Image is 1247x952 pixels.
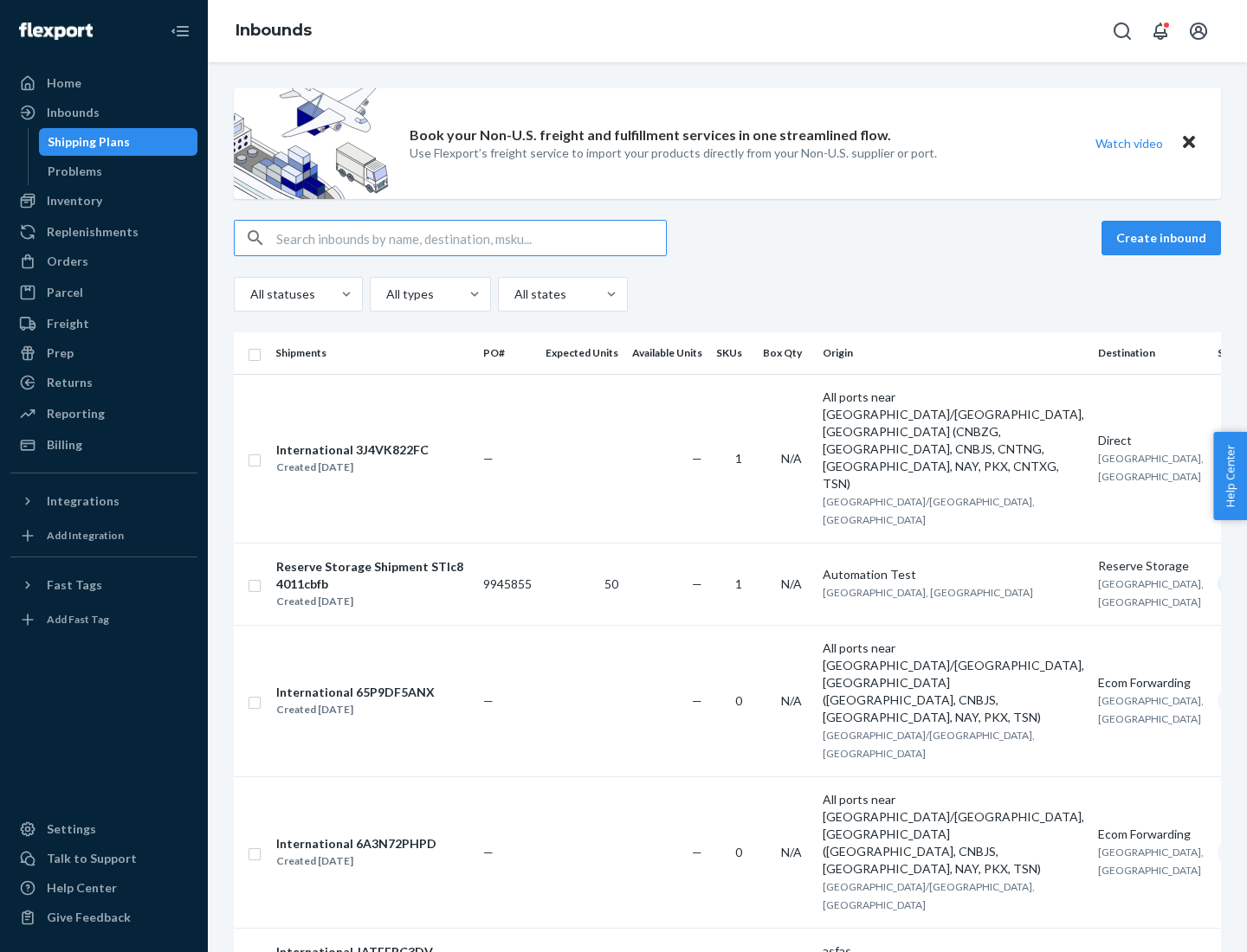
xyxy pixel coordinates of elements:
[47,879,117,897] div: Help Center
[276,684,435,701] div: International 65P9DF5ANX
[48,163,102,180] div: Problems
[1084,131,1174,156] button: Watch video
[39,158,198,185] a: Problems
[1098,674,1204,691] div: Ecom Forwarding
[1098,432,1204,449] div: Direct
[276,459,429,476] div: Created [DATE]
[47,909,131,926] div: Give Feedback
[10,187,197,215] a: Inventory
[10,431,197,459] a: Billing
[781,451,802,466] span: N/A
[10,369,197,396] a: Returns
[823,566,1084,583] div: Automation Test
[1143,14,1178,48] button: Open notifications
[276,558,468,593] div: Reserve Storage Shipment STIc84011cbfb
[47,223,139,241] div: Replenishments
[48,133,130,151] div: Shipping Plans
[781,693,802,708] span: N/A
[709,332,756,374] th: SKUs
[410,125,891,145] p: Book your Non-U.S. freight and fulfillment services in one streamlined flow.
[1098,846,1204,877] span: [GEOGRAPHIC_DATA], [GEOGRAPHIC_DATA]
[823,880,1035,911] span: [GEOGRAPHIC_DATA]/[GEOGRAPHIC_DATA], [GEOGRAPHIC_DATA]
[10,606,197,634] a: Add Fast Tag
[692,693,702,708] span: —
[735,693,742,708] span: 0
[268,332,476,374] th: Shipments
[10,904,197,931] button: Give Feedback
[781,845,802,859] span: N/A
[276,593,468,610] div: Created [DATE]
[39,128,198,156] a: Shipping Plans
[1102,221,1221,255] button: Create inbound
[1105,14,1140,48] button: Open Search Box
[1098,452,1204,483] span: [GEOGRAPHIC_DATA], [GEOGRAPHIC_DATA]
[10,69,197,97] a: Home
[222,6,326,56] ol: breadcrumbs
[823,640,1084,726] div: All ports near [GEOGRAPHIC_DATA]/[GEOGRAPHIC_DATA], [GEOGRAPHIC_DATA] ([GEOGRAPHIC_DATA], CNBJS, ...
[47,528,124,543] div: Add Integration
[10,845,197,872] a: Talk to Support
[483,845,494,859] span: —
[47,612,109,627] div: Add Fast Tag
[1091,332,1211,374] th: Destination
[276,852,436,870] div: Created [DATE]
[47,284,83,301] div: Parcel
[47,344,74,362] div: Prep
[735,845,742,859] span: 0
[276,701,435,718] div: Created [DATE]
[10,400,197,428] a: Reporting
[1181,14,1216,48] button: Open account menu
[604,576,618,591] span: 50
[19,23,93,40] img: Flexport logo
[625,332,709,374] th: Available Units
[539,332,625,374] th: Expected Units
[735,576,742,591] span: 1
[47,436,82,453] div: Billing
[1098,577,1204,608] span: [GEOGRAPHIC_DATA], [GEOGRAPHIC_DATA]
[276,221,666,255] input: Search inbounds by name, destination, msku...
[10,279,197,306] a: Parcel
[47,104,100,121] div: Inbounds
[249,286,250,303] input: All statuses
[410,145,937,162] p: Use Flexport’s freight service to import your products directly from your Non-U.S. supplier or port.
[823,791,1084,878] div: All ports near [GEOGRAPHIC_DATA]/[GEOGRAPHIC_DATA], [GEOGRAPHIC_DATA] ([GEOGRAPHIC_DATA], CNBJS, ...
[10,815,197,843] a: Settings
[692,576,702,591] span: —
[1098,694,1204,725] span: [GEOGRAPHIC_DATA], [GEOGRAPHIC_DATA]
[1098,557,1204,575] div: Reserve Storage
[692,451,702,466] span: —
[483,693,494,708] span: —
[476,543,539,625] td: 9945855
[10,99,197,126] a: Inbounds
[816,332,1091,374] th: Origin
[47,820,96,838] div: Settings
[823,729,1035,760] span: [GEOGRAPHIC_DATA]/[GEOGRAPHIC_DATA], [GEOGRAPHIC_DATA]
[1098,826,1204,843] div: Ecom Forwarding
[1213,432,1247,520] button: Help Center
[47,315,89,332] div: Freight
[47,405,105,422] div: Reporting
[163,14,197,48] button: Close Navigation
[10,487,197,515] button: Integrations
[10,218,197,246] a: Replenishments
[10,248,197,275] a: Orders
[47,192,102,209] div: Inventory
[10,310,197,338] a: Freight
[10,571,197,599] button: Fast Tags
[692,845,702,859] span: —
[10,874,197,902] a: Help Center
[47,850,137,867] div: Talk to Support
[276,441,429,459] div: International 3J4VK822FC
[1178,131,1200,156] button: Close
[513,286,514,303] input: All states
[47,374,93,391] div: Returns
[10,339,197,367] a: Prep
[735,451,742,466] span: 1
[823,495,1035,526] span: [GEOGRAPHIC_DATA]/[GEOGRAPHIC_DATA], [GEOGRAPHIC_DATA]
[47,492,120,510] div: Integrations
[10,522,197,550] a: Add Integration
[276,835,436,852] div: International 6A3N72PHPD
[781,576,802,591] span: N/A
[823,586,1033,599] span: [GEOGRAPHIC_DATA], [GEOGRAPHIC_DATA]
